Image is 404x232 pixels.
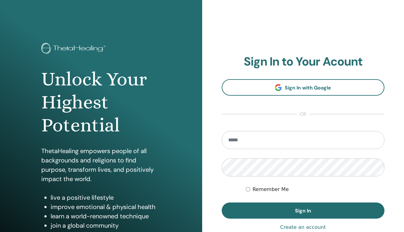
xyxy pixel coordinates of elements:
[222,79,385,96] a: Sign In with Google
[41,146,161,184] p: ThetaHealing empowers people of all backgrounds and religions to find purpose, transform lives, a...
[297,111,310,118] span: or
[41,68,161,137] h1: Unlock Your Highest Potential
[295,207,311,214] span: Sign In
[51,212,161,221] li: learn a world-renowned technique
[285,84,331,91] span: Sign In with Google
[222,55,385,69] h2: Sign In to Your Acount
[222,202,385,219] button: Sign In
[51,221,161,230] li: join a global community
[246,186,384,193] div: Keep me authenticated indefinitely or until I manually logout
[51,202,161,212] li: improve emotional & physical health
[280,224,326,231] a: Create an account
[51,193,161,202] li: live a positive lifestyle
[252,186,289,193] label: Remember Me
